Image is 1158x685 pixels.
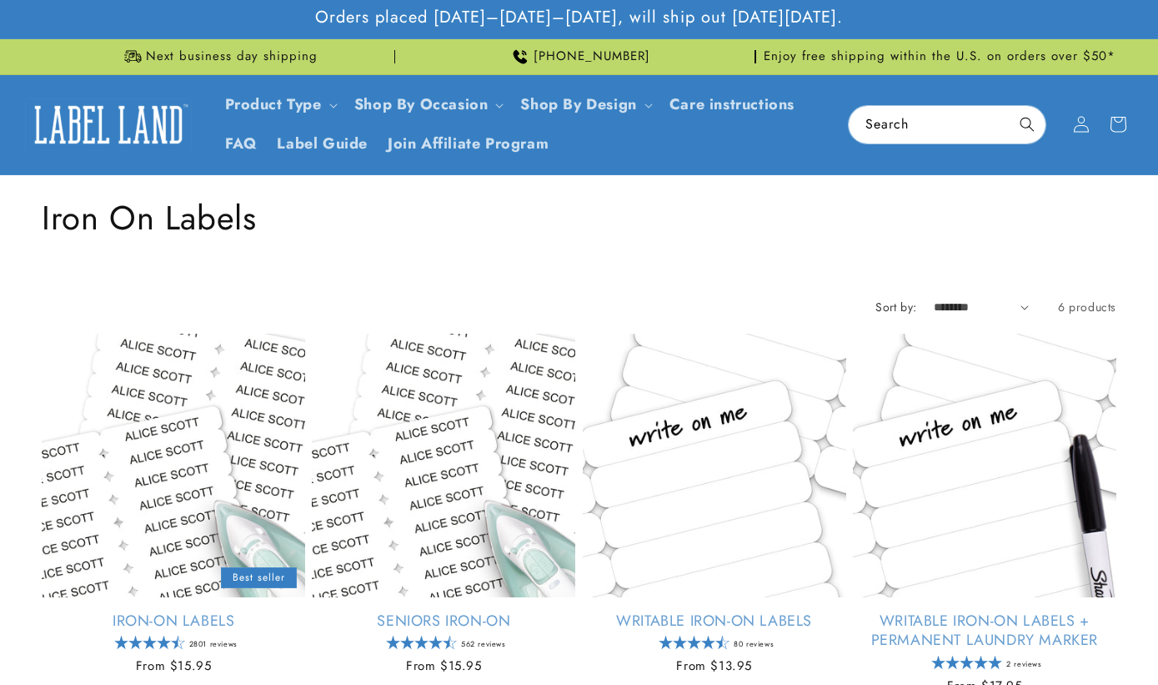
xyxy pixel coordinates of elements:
span: Label Guide [277,134,368,154]
a: Product Type [225,93,322,115]
div: Announcement [42,39,395,74]
h1: Iron On Labels [42,196,1116,239]
span: [PHONE_NUMBER] [534,48,650,65]
div: Announcement [402,39,755,74]
span: Join Affiliate Program [388,134,549,154]
span: Care instructions [669,95,795,114]
a: Writable Iron-On Labels + Permanent Laundry Marker [853,612,1116,651]
a: Label Land [19,93,198,157]
span: Next business day shipping [146,48,318,65]
span: Shop By Occasion [354,95,489,114]
a: Writable Iron-On Labels [583,612,846,631]
summary: Shop By Design [510,85,659,124]
button: Search [1009,106,1045,143]
a: Shop By Design [520,93,636,115]
a: Iron-On Labels [42,612,305,631]
a: Label Guide [267,124,378,164]
span: Orders placed [DATE]–[DATE]–[DATE], will ship out [DATE][DATE]. [315,7,843,28]
summary: Product Type [215,85,344,124]
a: Care instructions [659,85,805,124]
span: FAQ [225,134,258,154]
img: Label Land [25,98,192,150]
span: Enjoy free shipping within the U.S. on orders over $50* [764,48,1115,65]
a: Join Affiliate Program [378,124,559,164]
a: Seniors Iron-On [312,612,575,631]
span: 6 products [1058,299,1116,315]
summary: Shop By Occasion [344,85,511,124]
div: Announcement [763,39,1116,74]
a: FAQ [215,124,268,164]
label: Sort by: [875,299,916,315]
